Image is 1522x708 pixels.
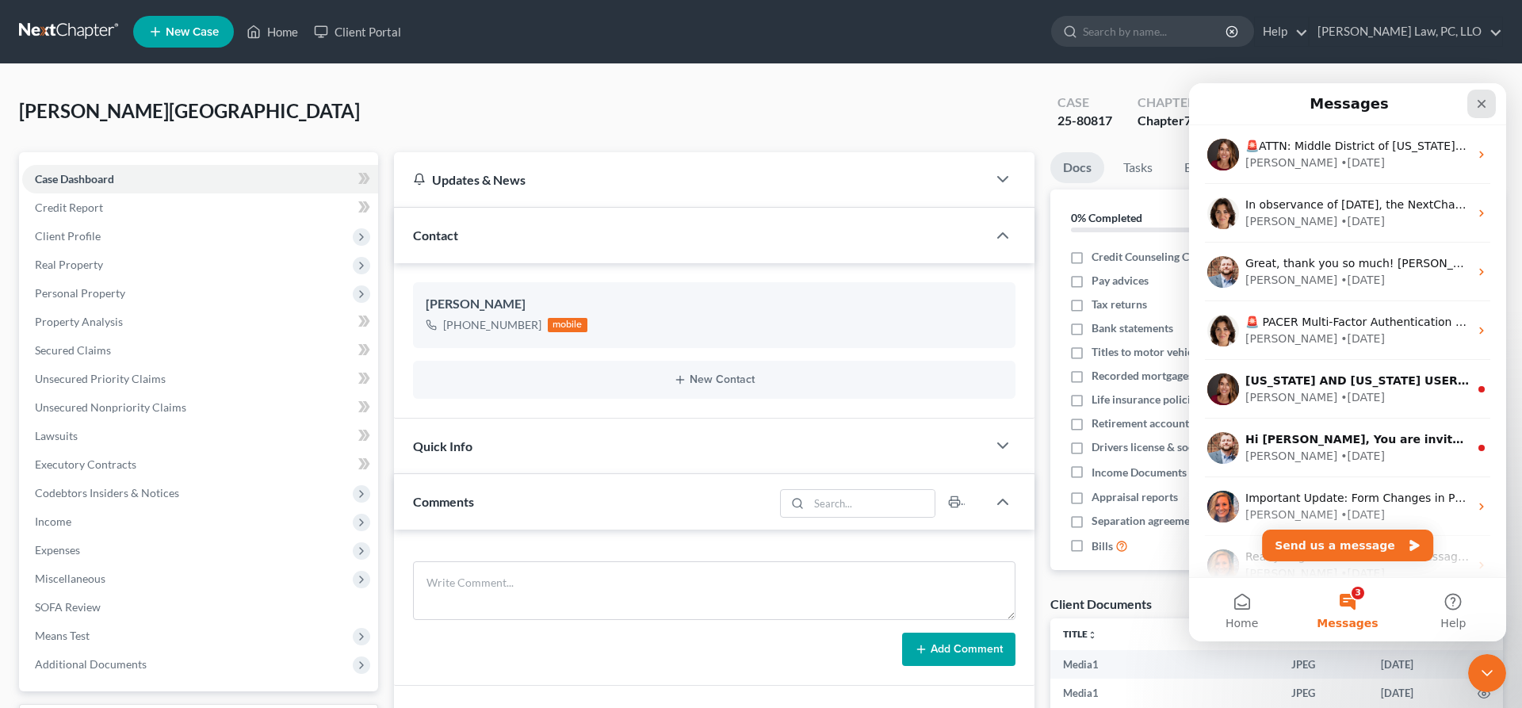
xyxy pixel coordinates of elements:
[151,482,196,499] div: • [DATE]
[212,495,317,558] button: Help
[35,400,186,414] span: Unsecured Nonpriority Claims
[1050,152,1104,183] a: Docs
[1138,112,1195,130] div: Chapter
[151,130,196,147] div: • [DATE]
[22,450,378,479] a: Executory Contracts
[1088,630,1097,640] i: unfold_more
[413,494,474,509] span: Comments
[1184,113,1191,128] span: 7
[413,228,458,243] span: Contact
[18,466,50,498] img: Profile image for Kelly
[22,593,378,622] a: SOFA Review
[128,534,189,545] span: Messages
[36,534,69,545] span: Home
[251,534,277,545] span: Help
[35,572,105,585] span: Miscellaneous
[902,633,1015,666] button: Add Comment
[1279,679,1368,707] td: JPEG
[35,343,111,357] span: Secured Claims
[1083,17,1228,46] input: Search by name...
[1468,654,1506,692] iframe: Intercom live chat
[35,515,71,528] span: Income
[35,629,90,642] span: Means Test
[1092,439,1272,455] span: Drivers license & social security card
[1092,297,1147,312] span: Tax returns
[22,193,378,222] a: Credit Report
[1071,211,1142,224] strong: 0% Completed
[1111,152,1165,183] a: Tasks
[1255,17,1308,46] a: Help
[22,165,378,193] a: Case Dashboard
[22,393,378,422] a: Unsecured Nonpriority Claims
[1050,595,1152,612] div: Client Documents
[35,486,179,499] span: Codebtors Insiders & Notices
[1057,94,1112,112] div: Case
[1092,538,1113,554] span: Bills
[151,423,196,440] div: • [DATE]
[56,423,148,440] div: [PERSON_NAME]
[22,422,378,450] a: Lawsuits
[56,365,148,381] div: [PERSON_NAME]
[1092,273,1149,289] span: Pay advices
[35,229,101,243] span: Client Profile
[1092,320,1173,336] span: Bank statements
[56,306,148,323] div: [PERSON_NAME]
[151,189,196,205] div: • [DATE]
[56,189,148,205] div: [PERSON_NAME]
[18,408,50,439] img: Profile image for Kelly
[1368,650,1465,679] td: [DATE]
[18,173,50,205] img: Profile image for James
[56,247,148,264] div: [PERSON_NAME]
[151,247,196,264] div: • [DATE]
[443,317,541,333] div: [PHONE_NUMBER]
[413,438,472,454] span: Quick Info
[1063,628,1097,640] a: Titleunfold_more
[426,373,1003,386] button: New Contact
[166,26,219,38] span: New Case
[56,174,562,186] span: Great, thank you so much! [PERSON_NAME] [PERSON_NAME] Law, PC, LLO signatureImage
[22,308,378,336] a: Property Analysis
[426,295,1003,314] div: [PERSON_NAME]
[1279,650,1368,679] td: JPEG
[1092,344,1207,360] span: Titles to motor vehicles
[1092,368,1245,384] span: Recorded mortgages and deeds
[809,490,935,517] input: Search...
[35,172,114,186] span: Case Dashboard
[35,457,136,471] span: Executory Contracts
[1138,94,1195,112] div: Chapter
[1092,249,1233,265] span: Credit Counseling Certificate
[1050,679,1279,707] td: Media1
[56,130,148,147] div: [PERSON_NAME]
[1368,679,1465,707] td: [DATE]
[22,336,378,365] a: Secured Claims
[35,258,103,271] span: Real Property
[35,201,103,214] span: Credit Report
[35,429,78,442] span: Lawsuits
[548,318,587,332] div: mobile
[105,495,211,558] button: Messages
[18,114,50,146] img: Profile image for Emma
[413,171,968,188] div: Updates & News
[22,365,378,393] a: Unsecured Priority Claims
[56,71,148,88] div: [PERSON_NAME]
[18,232,50,263] img: Profile image for Emma
[35,315,123,328] span: Property Analysis
[1092,392,1201,408] span: Life insurance policies
[1092,489,1178,505] span: Appraisal reports
[1057,112,1112,130] div: 25-80817
[35,286,125,300] span: Personal Property
[18,349,50,381] img: Profile image for James
[73,446,244,478] button: Send us a message
[18,290,50,322] img: Profile image for Katie
[1310,17,1502,46] a: [PERSON_NAME] Law, PC, LLO
[1092,465,1187,480] span: Income Documents
[151,365,196,381] div: • [DATE]
[306,17,409,46] a: Client Portal
[35,372,166,385] span: Unsecured Priority Claims
[151,306,196,323] div: • [DATE]
[35,657,147,671] span: Additional Documents
[151,71,196,88] div: • [DATE]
